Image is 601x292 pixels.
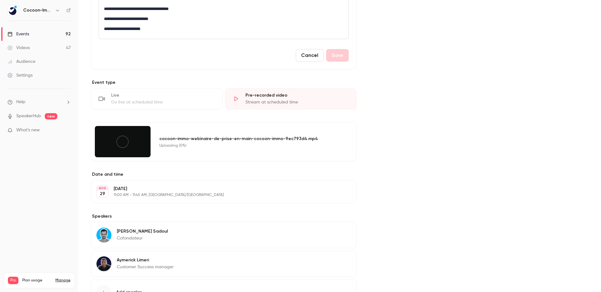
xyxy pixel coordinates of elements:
div: Go live at scheduled time [111,99,215,105]
label: Date and time [91,171,357,178]
img: Thomas Sadoul [96,228,111,243]
img: Cocoon-Immo [8,5,18,15]
p: Aymerick Limeri [117,257,174,263]
a: Manage [55,278,70,283]
label: Speakers [91,213,357,219]
div: Pre-recorded videoStream at scheduled time [225,88,357,109]
div: Events [8,31,29,37]
div: Stream at scheduled time [245,99,349,105]
div: Uploading (0%) [159,143,342,148]
span: Help [16,99,25,105]
div: Settings [8,72,33,78]
li: help-dropdown-opener [8,99,71,105]
img: Aymerick Limeri [96,256,111,271]
span: new [45,113,57,119]
span: Plan usage [22,278,52,283]
p: 29 [100,191,105,197]
p: Event type [91,79,357,86]
div: Audience [8,58,35,65]
button: Cancel [296,49,324,62]
h6: Cocoon-Immo [23,7,53,13]
div: AUG [97,186,108,190]
span: Pro [8,277,18,284]
p: Cofondateur [117,235,168,241]
div: Live [111,92,215,98]
p: Customer Success manager [117,264,174,270]
a: SpeakerHub [16,113,41,119]
p: [PERSON_NAME] Sadoul [117,228,168,234]
p: 11:00 AM - 11:45 AM, [GEOGRAPHIC_DATA]/[GEOGRAPHIC_DATA] [114,193,323,198]
p: [DATE] [114,186,323,192]
div: Aymerick LimeriAymerick LimeriCustomer Success manager [91,251,357,277]
span: What's new [16,127,40,133]
div: Videos [8,45,30,51]
iframe: Noticeable Trigger [63,128,71,133]
div: LiveGo live at scheduled time [91,88,223,109]
div: cocoon-immo-webinaire-de-prise-en-main-cocoon-immo-9ec793d4.mp4 [159,135,342,142]
div: Pre-recorded video [245,92,349,98]
div: Thomas Sadoul[PERSON_NAME] SadoulCofondateur [91,222,357,248]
